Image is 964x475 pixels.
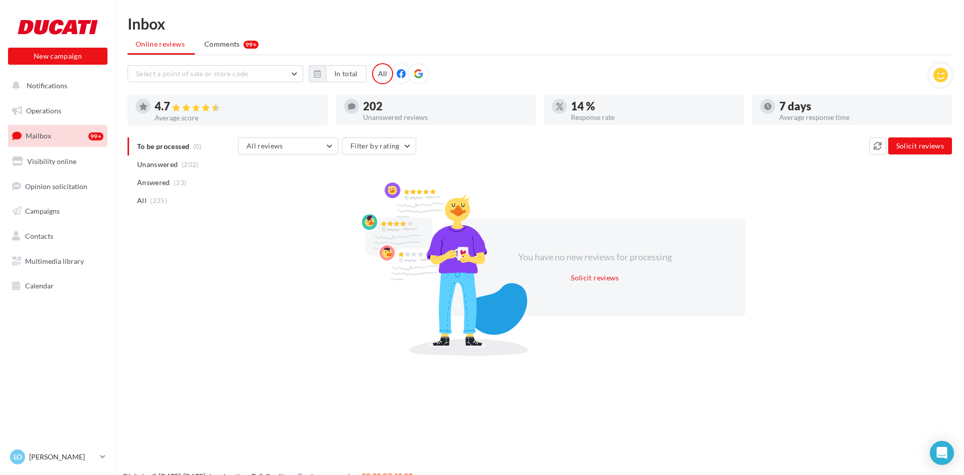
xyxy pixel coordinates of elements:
[6,226,109,247] a: Contacts
[342,137,416,154] button: Filter by rating
[88,132,103,140] div: 99+
[6,125,109,146] a: Mailbox99+
[137,178,170,188] span: Answered
[779,101,944,112] div: 7 days
[25,257,84,265] span: Multimedia library
[14,452,22,462] span: LO
[509,251,681,264] div: You have no new reviews for processing
[26,106,61,115] span: Operations
[6,75,105,96] button: Notifications
[244,41,259,49] div: 99+
[174,179,186,187] span: (33)
[25,182,87,190] span: Opinion solicitation
[150,197,167,205] span: (235)
[8,447,107,466] a: LO [PERSON_NAME]
[27,157,76,166] span: Visibility online
[6,176,109,197] a: Opinion solicitation
[571,114,736,121] div: Response rate
[25,281,54,290] span: Calendar
[29,452,96,462] p: [PERSON_NAME]
[930,441,954,465] div: Open Intercom Messenger
[204,39,240,49] span: Comments
[363,101,528,112] div: 202
[247,141,283,150] span: All reviews
[25,207,60,215] span: Campaigns
[137,196,147,206] span: All
[888,137,952,154] button: Solicit reviews
[155,101,320,112] div: 4.7
[363,114,528,121] div: Unanswered reviews
[155,114,320,121] div: Average score
[182,161,199,169] span: (202)
[571,101,736,112] div: 14 %
[309,65,367,82] button: In total
[6,275,109,296] a: Calendar
[6,100,109,121] a: Operations
[779,114,944,121] div: Average response time
[6,151,109,172] a: Visibility online
[128,65,303,82] button: Select a point of sale or store code
[6,201,109,222] a: Campaigns
[26,131,51,140] span: Mailbox
[25,232,53,240] span: Contacts
[8,48,107,65] button: New campaign
[567,272,623,284] button: Solicit reviews
[6,251,109,272] a: Multimedia library
[326,65,367,82] button: In total
[137,160,178,170] span: Unanswered
[128,16,952,31] div: Inbox
[238,137,338,154] button: All reviews
[372,63,393,84] div: All
[136,69,249,78] span: Select a point of sale or store code
[27,81,67,90] span: Notifications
